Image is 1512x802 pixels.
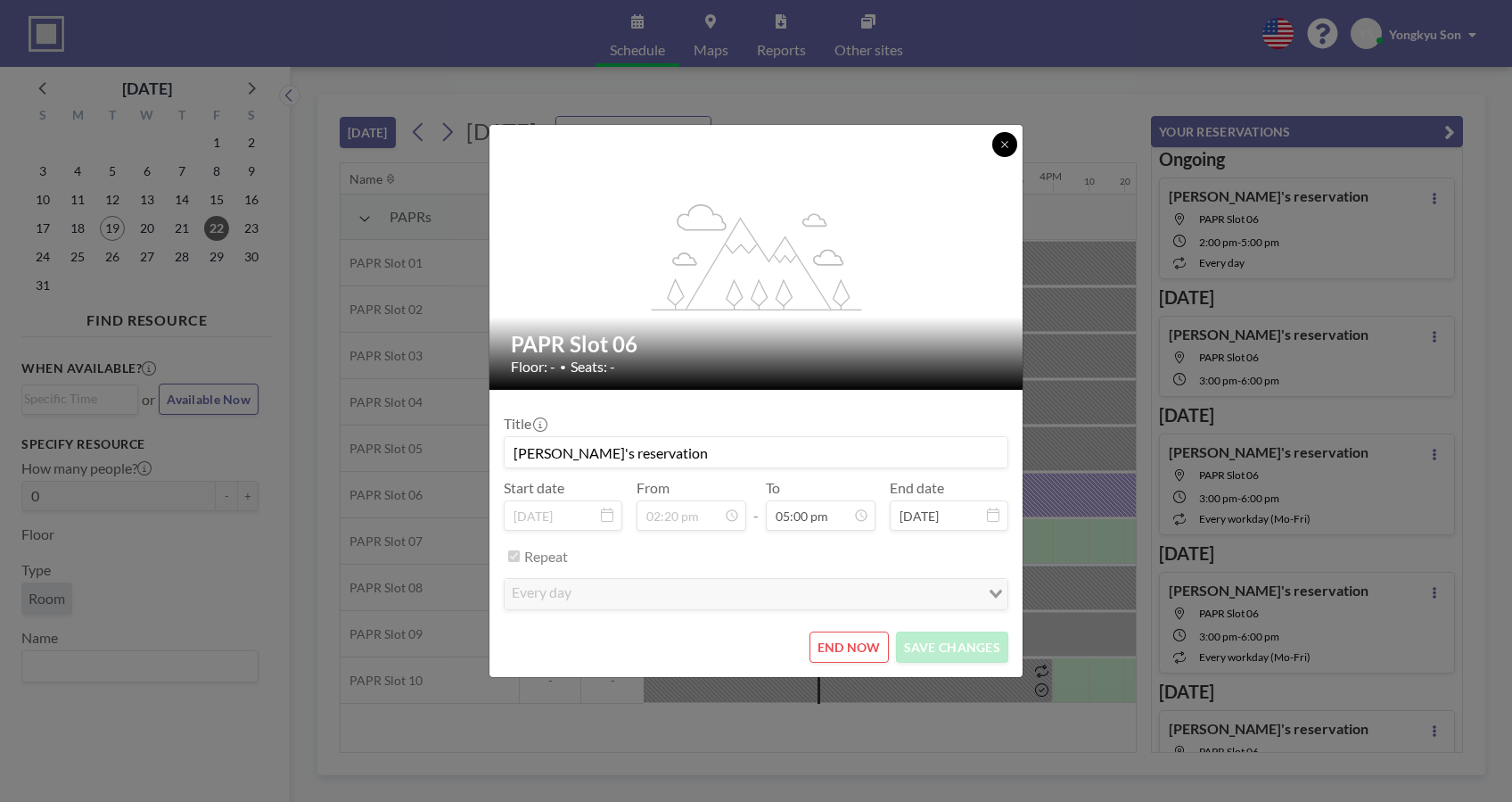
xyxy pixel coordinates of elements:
button: SAVE CHANGES [896,632,1008,663]
span: - [753,485,759,525]
span: every day [508,583,575,606]
input: (No title) [505,437,1007,467]
g: flex-grow: 1.2; [652,203,862,310]
label: To [766,479,780,497]
label: Repeat [524,548,568,566]
span: Floor: - [511,358,555,376]
div: Search for option [505,579,1007,609]
input: Search for option [577,583,978,606]
span: Seats: - [571,358,615,376]
button: END NOW [809,632,889,663]
label: Start date [504,479,564,497]
h2: PAPR Slot 06 [511,331,1003,358]
span: • [560,360,566,374]
label: Title [504,415,546,433]
label: End date [890,479,944,497]
label: From [637,479,670,497]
